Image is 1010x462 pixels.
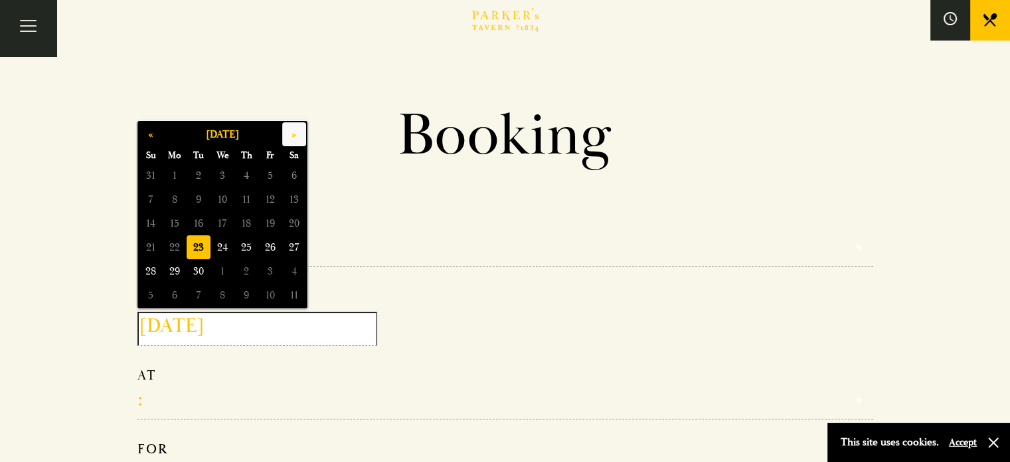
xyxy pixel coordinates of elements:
[163,259,187,283] span: 29
[210,164,234,187] span: 3
[282,187,306,211] span: 13
[282,235,306,259] span: 27
[234,148,258,164] span: Th
[187,259,210,283] span: 30
[282,148,306,164] span: Sa
[234,283,258,307] span: 9
[163,148,187,164] span: Mo
[139,164,163,187] span: 31
[282,259,306,283] span: 4
[258,211,282,235] span: 19
[210,211,234,235] span: 17
[139,211,163,235] span: 14
[282,211,306,235] span: 20
[282,122,306,146] button: »
[282,164,306,187] span: 6
[163,187,187,211] span: 8
[234,235,258,259] span: 25
[187,148,210,164] span: Tu
[139,235,163,259] span: 21
[210,283,234,307] span: 8
[258,148,282,164] span: Fr
[282,283,306,307] span: 11
[258,235,282,259] span: 26
[210,259,234,283] span: 1
[139,148,163,164] span: Su
[234,164,258,187] span: 4
[210,148,234,164] span: We
[163,235,187,259] span: 22
[258,164,282,187] span: 5
[210,235,234,259] span: 24
[234,211,258,235] span: 18
[139,122,163,146] button: «
[187,283,210,307] span: 7
[258,259,282,283] span: 3
[210,187,234,211] span: 10
[163,164,187,187] span: 1
[139,283,163,307] span: 5
[258,187,282,211] span: 12
[187,211,210,235] span: 16
[258,283,282,307] span: 10
[163,122,282,146] button: [DATE]
[949,436,977,449] button: Accept
[187,235,210,259] span: 23
[163,283,187,307] span: 6
[139,259,163,283] span: 28
[187,164,210,187] span: 2
[841,433,939,452] p: This site uses cookies.
[234,187,258,211] span: 11
[127,100,884,172] h1: Booking
[234,259,258,283] span: 2
[163,211,187,235] span: 15
[187,187,210,211] span: 9
[987,436,1000,449] button: Close and accept
[139,187,163,211] span: 7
